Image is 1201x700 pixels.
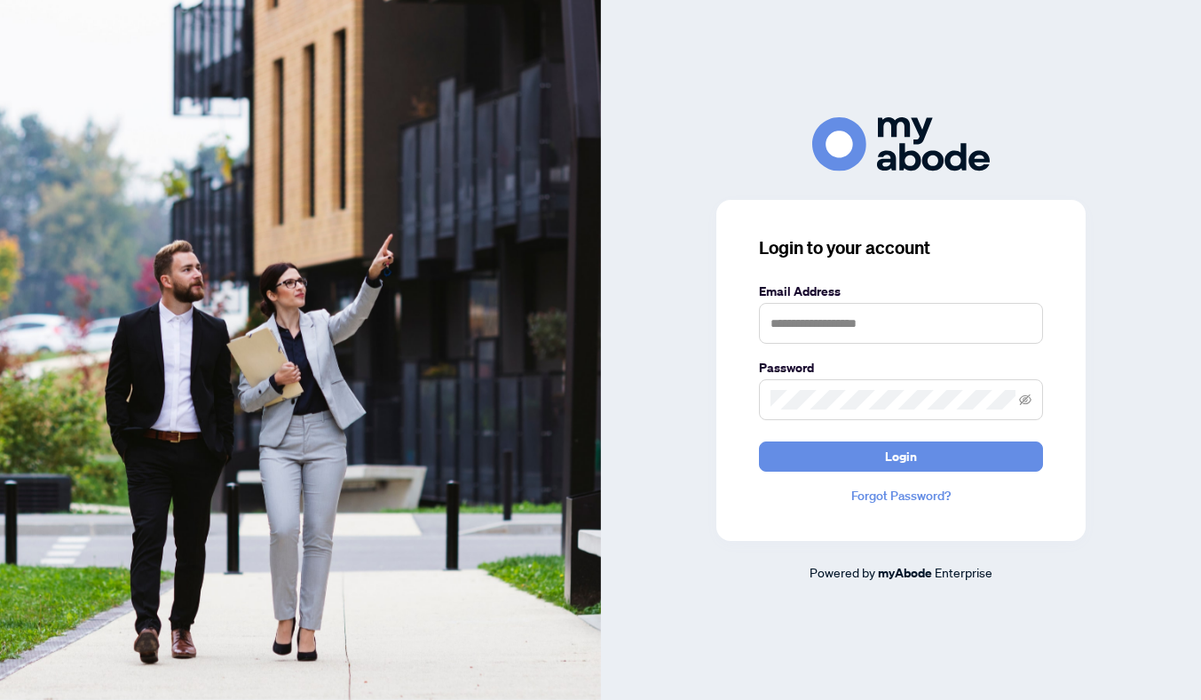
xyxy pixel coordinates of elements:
[812,117,990,171] img: ma-logo
[759,358,1043,378] label: Password
[1019,394,1031,406] span: eye-invisible
[759,235,1043,260] h3: Login to your account
[935,564,992,580] span: Enterprise
[759,486,1043,505] a: Forgot Password?
[759,441,1043,472] button: Login
[885,442,917,471] span: Login
[878,563,932,583] a: myAbode
[810,564,875,580] span: Powered by
[759,282,1043,301] label: Email Address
